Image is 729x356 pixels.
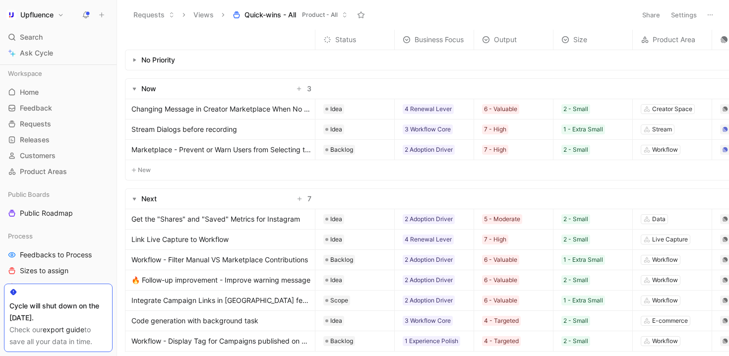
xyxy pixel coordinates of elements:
span: Workflow - Filter Manual VS Marketplace Contributions [131,254,308,266]
span: Idea [330,214,342,224]
div: Now [141,83,156,95]
span: Output to assign [20,282,74,292]
div: 4 - Targeted [484,336,519,346]
div: Size [553,34,632,46]
div: 2 - Small [563,235,588,244]
span: Business Focus [415,34,464,46]
span: Requests [20,119,51,129]
span: Status [335,34,356,46]
button: New [127,164,154,176]
a: Home [4,85,113,100]
span: Size [573,34,587,46]
div: Search [4,30,113,45]
div: Product Area [633,34,712,46]
a: Marketplace - Prevent or Warn Users from Selecting to Many Industry Topics [131,144,311,156]
a: Stream Dialogs before recording [131,123,311,135]
span: Stream Dialogs before recording [131,123,237,135]
div: 1 - Extra Small [563,255,603,265]
span: Search [20,31,43,43]
div: 2 Adoption Driver [405,214,453,224]
button: Requests [129,7,179,22]
span: Backlog [330,145,353,155]
div: Idea [323,275,344,285]
a: Feedbacks to Process [4,247,113,262]
div: Cycle will shut down on the [DATE]. [9,300,107,324]
div: 2 - Small [563,214,588,224]
div: 2 - Small [563,104,588,114]
span: Code generation with background task [131,315,258,327]
span: 🔥 Follow-up improvement - Improve warning message [131,274,310,286]
div: Creator Space [652,104,692,114]
a: Workflow - Display Tag for Campaigns published on Marketplace [131,335,311,347]
div: Scope [323,296,350,305]
span: Product Areas [20,167,67,177]
div: Backlog [323,145,355,155]
span: Scope [330,296,348,305]
span: Public Roadmap [20,208,73,218]
div: 1 - Extra Small [563,296,603,305]
a: Link Live Capture to Workflow [131,234,311,245]
div: Backlog [323,255,355,265]
button: Quick-wins - AllProduct - All [228,7,352,22]
span: Releases [20,135,50,145]
span: Product Area [653,34,695,46]
h1: Upfluence [20,10,54,19]
span: Link Live Capture to Workflow [131,234,229,245]
div: Status [315,34,394,46]
a: Feedback [4,101,113,116]
div: 2 Adoption Driver [405,145,453,155]
a: 🔥 Follow-up improvement - Improve warning message [131,274,311,286]
div: E-commerce [652,316,688,326]
div: Public BoardsPublic Roadmap [4,187,113,221]
div: 1 - Extra Small [563,124,603,134]
span: Public Boards [8,189,50,199]
span: Integrate Campaign Links in [GEOGRAPHIC_DATA] features [131,295,311,306]
div: Workflow [652,336,678,346]
div: 2 - Small [563,316,588,326]
span: Idea [330,124,342,134]
div: 6 - Valuable [484,275,517,285]
div: 7 - High [484,235,506,244]
div: Output [474,34,553,46]
div: Workflow [652,275,678,285]
span: Customers [20,151,56,161]
span: Changing Message in Creator Marketplace When No Offers Are Available [131,103,311,115]
span: Process [8,231,33,241]
span: Ask Cycle [20,47,53,59]
button: Settings [667,8,701,22]
span: Workspace [8,68,42,78]
div: 6 - Valuable [484,296,517,305]
div: Data [652,214,666,224]
a: Requests [4,117,113,131]
span: Feedback [20,103,52,113]
div: 2 - Small [563,145,588,155]
a: Customers [4,148,113,163]
span: Sizes to assign [20,266,68,276]
div: 6 - Valuable [484,255,517,265]
div: Live Capture [652,235,688,244]
span: Feedbacks to Process [20,250,92,260]
div: 7 - High [484,145,506,155]
span: Output [494,34,517,46]
a: export guide [43,325,84,334]
div: Process [4,229,113,243]
span: Idea [330,275,342,285]
div: 2 Adoption Driver [405,275,453,285]
div: Public Boards [4,187,113,202]
a: Sizes to assign [4,263,113,278]
div: No Priority [141,54,175,66]
div: Next [141,193,157,205]
div: 1 Experience Polish [405,336,458,346]
span: 3 [307,83,311,95]
a: Code generation with background task [131,315,311,327]
div: 5 - Moderate [484,214,520,224]
div: Idea [323,124,344,134]
div: Workflow [652,255,678,265]
span: Idea [330,316,342,326]
div: 2 - Small [563,336,588,346]
span: Backlog [330,255,353,265]
span: 7 [307,193,311,205]
a: Get the "Shares" and "Saved" Metrics for Instagram [131,213,311,225]
div: Workflow [652,296,678,305]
